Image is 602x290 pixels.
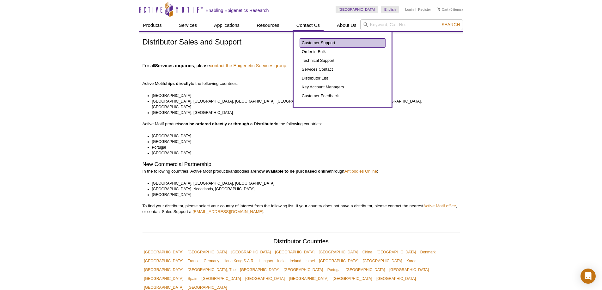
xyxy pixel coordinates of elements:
a: Resources [253,19,283,31]
a: Customer Feedback [300,92,385,100]
a: Denmark [419,248,437,257]
li: Portugal [152,145,454,150]
li: [GEOGRAPHIC_DATA] [152,192,454,198]
a: [GEOGRAPHIC_DATA] [331,274,374,283]
a: Ireland [288,257,303,265]
a: Contact Us [293,19,324,31]
li: [GEOGRAPHIC_DATA] [152,150,454,156]
a: Korea [405,257,418,265]
strong: can be ordered directly or through a Distributor [181,121,275,126]
a: [GEOGRAPHIC_DATA] [143,248,185,257]
button: Search [440,22,462,27]
strong: now available to be purchased online [256,169,330,174]
li: [GEOGRAPHIC_DATA], [GEOGRAPHIC_DATA] [152,110,454,115]
a: Key Account Managers [300,83,385,92]
a: [GEOGRAPHIC_DATA] [282,265,325,274]
input: Keyword, Cat. No. [360,19,463,30]
a: [GEOGRAPHIC_DATA] [375,274,417,283]
li: [GEOGRAPHIC_DATA], [GEOGRAPHIC_DATA], [GEOGRAPHIC_DATA] [152,181,454,186]
li: [GEOGRAPHIC_DATA] [152,139,454,145]
a: France [186,257,201,265]
h1: Distributor Sales and Support [143,38,460,47]
a: [GEOGRAPHIC_DATA] [143,257,185,265]
a: Register [418,7,431,12]
h2: Enabling Epigenetics Research [206,8,269,13]
a: India [276,257,287,265]
a: [GEOGRAPHIC_DATA] [200,274,243,283]
li: (0 items) [437,6,463,13]
h2: Distributor Countries [143,239,460,246]
a: Applications [210,19,243,31]
a: Germany [202,257,221,265]
li: [GEOGRAPHIC_DATA], [GEOGRAPHIC_DATA], [GEOGRAPHIC_DATA], [GEOGRAPHIC_DATA], Nederlands, [GEOGRAPH... [152,98,454,110]
a: Services [175,19,201,31]
p: Active Motif products in the following countries: [143,121,460,127]
a: Distributor List [300,74,385,83]
a: Order in Bulk [300,47,385,56]
strong: Services inquiries [155,63,194,68]
a: [EMAIL_ADDRESS][DOMAIN_NAME] [193,209,264,214]
a: [GEOGRAPHIC_DATA] [143,274,185,283]
a: English [381,6,399,13]
a: [GEOGRAPHIC_DATA] [388,265,430,274]
p: Active Motif to the following countries: [143,69,460,86]
li: [GEOGRAPHIC_DATA] [152,93,454,98]
a: Services Contact [300,65,385,74]
a: Technical Support [300,56,385,65]
a: [GEOGRAPHIC_DATA] [344,265,387,274]
a: Hungary [257,257,275,265]
a: contact the Epigenetic Services group [210,63,286,68]
a: Hong Kong S.A.R. [222,257,256,265]
p: In the following countries, Active Motif products/antibodies are through : [143,169,460,174]
a: Portugal [326,265,343,274]
li: [GEOGRAPHIC_DATA], Nederlands, [GEOGRAPHIC_DATA] [152,186,454,192]
a: [GEOGRAPHIC_DATA] [317,248,360,257]
a: Cart [437,7,448,12]
img: Your Cart [437,8,440,11]
a: Antibodies Online [344,169,377,174]
a: China [361,248,374,257]
a: [GEOGRAPHIC_DATA] [317,257,360,265]
a: Customer Support [300,38,385,47]
a: Active Motif office [423,204,456,208]
p: To find your distributor, please select your country of interest from the following list. If your... [143,203,460,215]
a: [GEOGRAPHIC_DATA] [375,248,418,257]
h4: For all , please . [143,63,460,68]
a: Israel [304,257,316,265]
strong: ships directly [164,81,191,86]
li: [GEOGRAPHIC_DATA] [152,133,454,139]
a: [GEOGRAPHIC_DATA] [244,274,286,283]
a: [GEOGRAPHIC_DATA], The [186,265,237,274]
a: [GEOGRAPHIC_DATA] [287,274,330,283]
a: [GEOGRAPHIC_DATA] [273,248,316,257]
a: About Us [333,19,360,31]
a: Spain [186,274,199,283]
a: [GEOGRAPHIC_DATA] [238,265,281,274]
h2: New Commercial Partnership [143,162,460,167]
a: [GEOGRAPHIC_DATA] [143,265,185,274]
a: [GEOGRAPHIC_DATA] [336,6,378,13]
span: Search [441,22,460,27]
a: [GEOGRAPHIC_DATA] [361,257,404,265]
div: Open Intercom Messenger [581,269,596,284]
a: Products [139,19,166,31]
a: Login [405,7,414,12]
li: | [416,6,417,13]
a: [GEOGRAPHIC_DATA] [230,248,272,257]
a: [GEOGRAPHIC_DATA] [186,248,229,257]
